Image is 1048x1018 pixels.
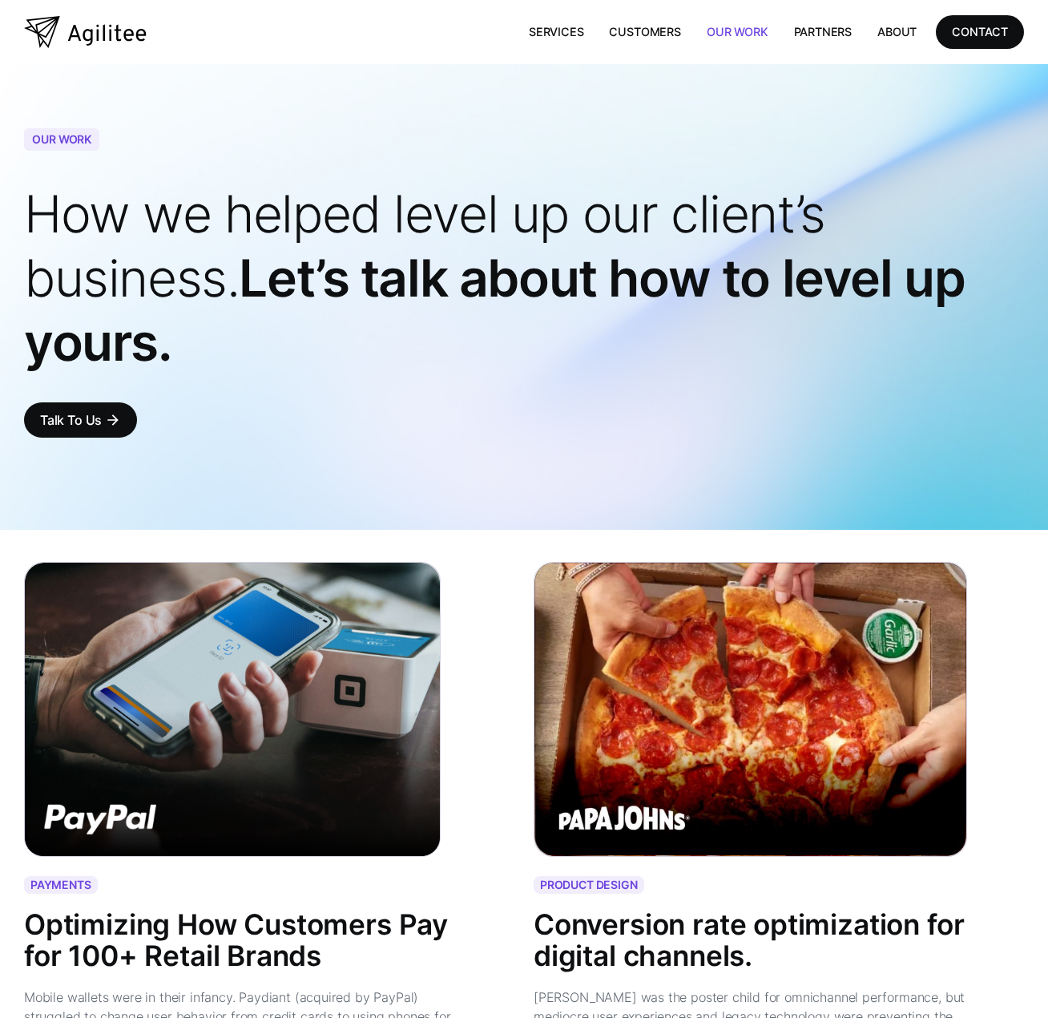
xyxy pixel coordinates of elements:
div: Talk To Us [40,409,102,431]
a: CONTACT [936,15,1024,48]
div: arrow_forward [105,412,121,428]
a: Our Work [694,15,781,48]
h1: Let’s talk about how to level up yours. [24,182,1024,374]
a: Talk To Usarrow_forward [24,402,137,438]
div: PRODUCT DESIGN [540,879,638,891]
div: PAYMENTS [30,879,91,891]
a: Customers [596,15,693,48]
a: home [24,16,147,48]
a: About [865,15,929,48]
a: Services [516,15,597,48]
div: Conversion rate optimization for digital channels. [534,910,968,972]
div: Optimizing How Customers Pay for 100+ Retail Brands [24,910,458,972]
span: How we helped level up our client’s business. [24,183,825,309]
a: Partners [781,15,865,48]
div: CONTACT [952,22,1008,42]
div: OUR WORK [24,128,99,151]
